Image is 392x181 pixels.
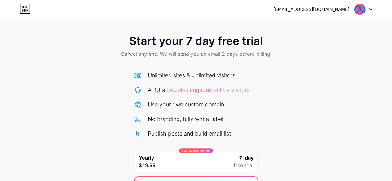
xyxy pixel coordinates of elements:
div: Unlimited sites & Unlimited visitors [148,71,235,80]
div: No branding, fully white-label [148,115,223,123]
span: Doubles engagement by visitors [167,87,249,93]
div: AI Chat [148,86,249,94]
div: Use your own custom domain [148,100,224,109]
span: Start your 7 day free trial [129,35,263,47]
span: free trial [234,162,253,169]
div: LIMITED TIME : 50% off [179,148,213,153]
div: [EMAIL_ADDRESS][DOMAIN_NAME] [273,6,349,13]
div: Publish posts and build email list [148,129,231,138]
span: Yearly [139,154,154,162]
img: testviolation [354,3,366,15]
span: 7-day [239,154,253,162]
span: Cancel anytime. We will send you an email 2 days before billing. [121,50,271,58]
span: $49.99 [139,162,156,169]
